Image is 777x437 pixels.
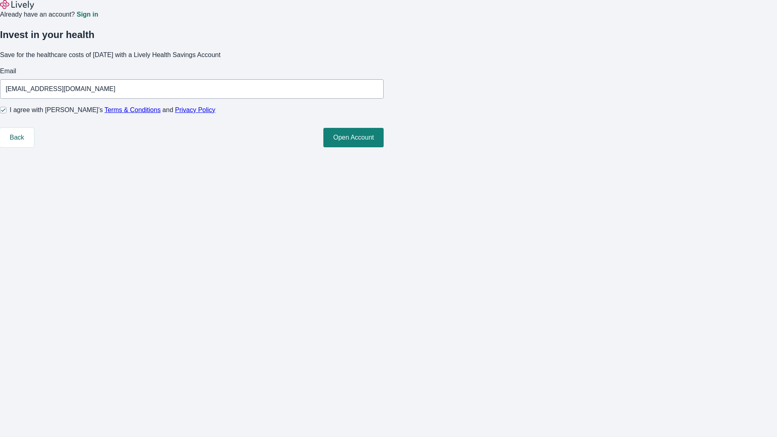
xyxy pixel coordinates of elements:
span: I agree with [PERSON_NAME]’s and [10,105,215,115]
a: Privacy Policy [175,106,216,113]
button: Open Account [323,128,384,147]
a: Terms & Conditions [104,106,161,113]
a: Sign in [76,11,98,18]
